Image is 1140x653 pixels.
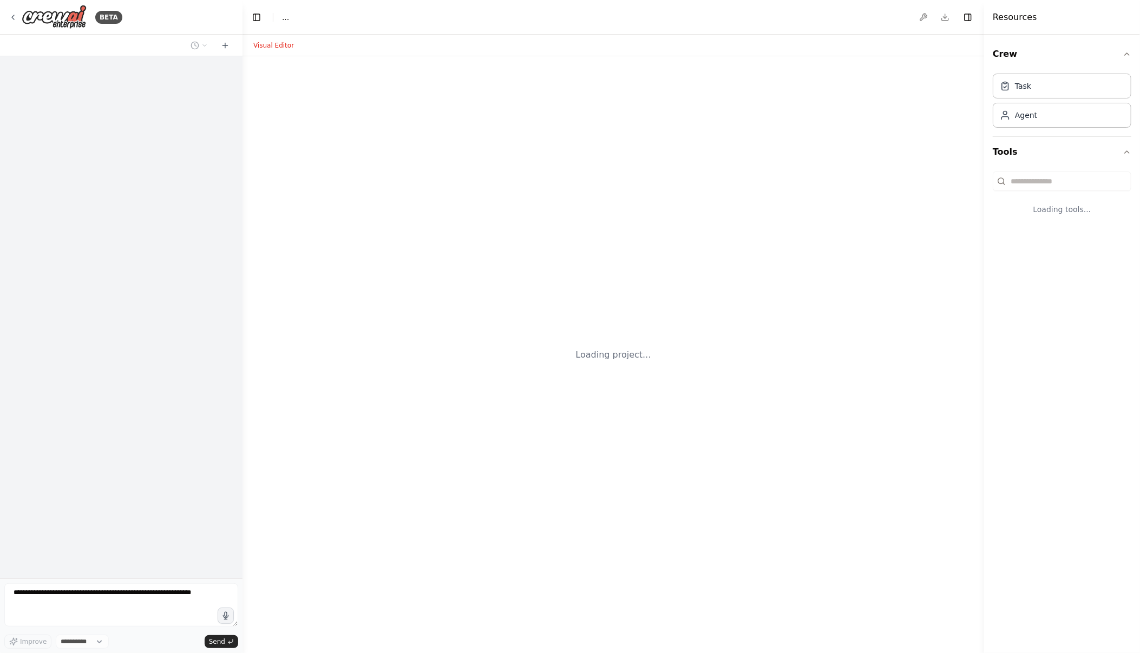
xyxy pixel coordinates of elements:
button: Start a new chat [217,39,234,52]
div: Task [1015,81,1031,91]
button: Click to speak your automation idea [218,608,234,624]
div: Agent [1015,110,1037,121]
img: Logo [22,5,87,29]
button: Hide left sidebar [249,10,264,25]
button: Improve [4,635,51,649]
button: Switch to previous chat [186,39,212,52]
button: Crew [993,39,1131,69]
span: Send [209,637,225,646]
button: Hide right sidebar [960,10,975,25]
h4: Resources [993,11,1037,24]
div: Loading tools... [993,195,1131,223]
button: Visual Editor [247,39,300,52]
div: Tools [993,167,1131,232]
div: BETA [95,11,122,24]
div: Crew [993,69,1131,136]
nav: breadcrumb [282,12,289,23]
button: Tools [993,137,1131,167]
button: Send [205,635,238,648]
div: Loading project... [576,348,651,361]
span: Improve [20,637,47,646]
span: ... [282,12,289,23]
